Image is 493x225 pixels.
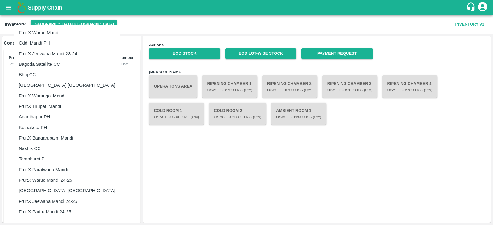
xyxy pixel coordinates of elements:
[14,112,120,122] li: Ananthapur PH
[14,133,120,143] li: FruitX Bangarupalm Mandi
[14,207,120,217] li: FruitX Padru Mandi 24-25
[14,59,120,69] li: Bagoda Satellite CC
[14,154,120,164] li: Tembhurni PH
[14,27,120,38] li: FruitX Warud Mandi
[14,143,120,154] li: Nashik CC
[14,101,120,112] li: FruitX Tirupati Mandi
[14,164,120,175] li: FruitX Paratwada Mandi
[14,49,120,59] li: FruitX Jeewana Mandi 23-24
[14,196,120,207] li: FruitX Jeewana Mandi 24-25
[14,185,120,196] li: [GEOGRAPHIC_DATA] [GEOGRAPHIC_DATA]
[14,91,120,101] li: FruitX Warangal Mandi
[14,80,120,90] li: [GEOGRAPHIC_DATA] [GEOGRAPHIC_DATA]
[14,175,120,185] li: FruitX Warud Mandi 24-25
[14,122,120,133] li: Kothakota PH
[14,69,120,80] li: Bhuj CC
[14,38,120,48] li: Oddi Mandi PH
